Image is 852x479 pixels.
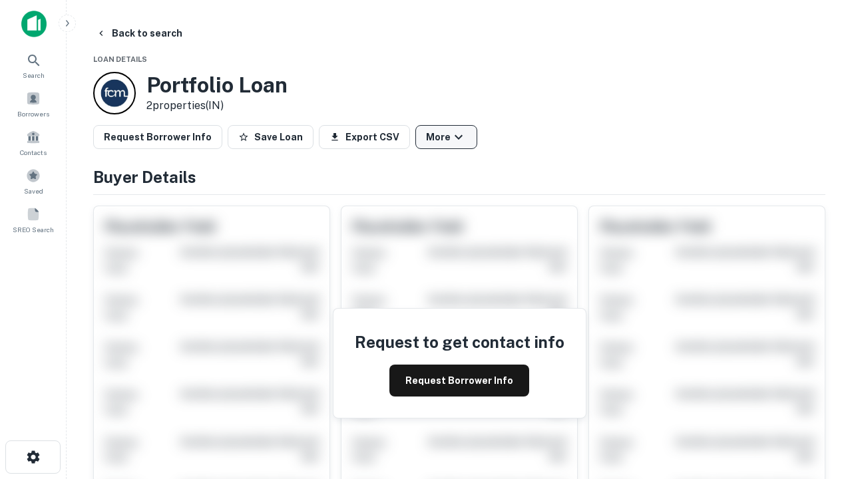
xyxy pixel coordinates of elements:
[23,70,45,80] span: Search
[785,373,852,436] iframe: Chat Widget
[4,202,63,238] a: SREO Search
[146,98,288,114] p: 2 properties (IN)
[93,165,825,189] h4: Buyer Details
[228,125,314,149] button: Save Loan
[13,224,54,235] span: SREO Search
[355,330,564,354] h4: Request to get contact info
[389,365,529,397] button: Request Borrower Info
[21,11,47,37] img: capitalize-icon.png
[319,125,410,149] button: Export CSV
[91,21,188,45] button: Back to search
[93,125,222,149] button: Request Borrower Info
[20,147,47,158] span: Contacts
[17,108,49,119] span: Borrowers
[93,55,147,63] span: Loan Details
[146,73,288,98] h3: Portfolio Loan
[415,125,477,149] button: More
[4,47,63,83] a: Search
[4,124,63,160] a: Contacts
[4,163,63,199] a: Saved
[4,86,63,122] a: Borrowers
[24,186,43,196] span: Saved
